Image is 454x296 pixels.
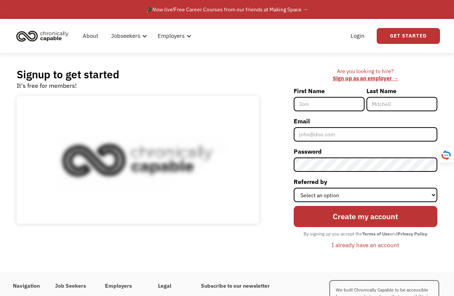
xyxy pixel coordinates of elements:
strong: Privacy Policy [398,231,427,237]
div: Employers [158,31,185,41]
div: It's free for members! [17,81,77,90]
em: Now live! [152,6,174,13]
input: john@doe.com [294,127,437,142]
div: Jobseekers [106,24,149,48]
div: Are you looking to hire? ‍ [294,68,437,82]
div: 🎓 Free Career Courses from our friends at Making Space → [146,5,308,14]
a: I already have an account [326,238,405,251]
div: I already have an account [332,240,399,249]
label: Password [294,145,437,157]
label: Email [294,115,437,127]
a: Sign up as an employer → [333,75,398,82]
strong: Terms of Use [362,231,390,237]
input: Joni [294,97,365,111]
h4: Legal [158,283,186,290]
h4: Employers [105,283,143,290]
a: Login [346,24,369,48]
form: Member-Signup-Form [294,85,437,251]
img: Chronically Capable logo [14,28,71,44]
h4: Job Seekers [55,283,90,290]
label: First Name [294,85,365,97]
div: Jobseekers [111,31,140,41]
input: Create my account [294,206,437,227]
h4: Subscribe to our newsletter [201,283,287,290]
label: Referred by [294,176,437,188]
a: Get Started [377,28,440,44]
h2: Signup to get started [17,68,119,81]
div: Employers [153,24,194,48]
label: Last Name [366,85,437,97]
input: Mitchell [366,97,437,111]
h4: Navigation [13,283,40,290]
div: By signing up you accept the and [300,229,431,239]
a: About [78,24,103,48]
a: home [14,28,74,44]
